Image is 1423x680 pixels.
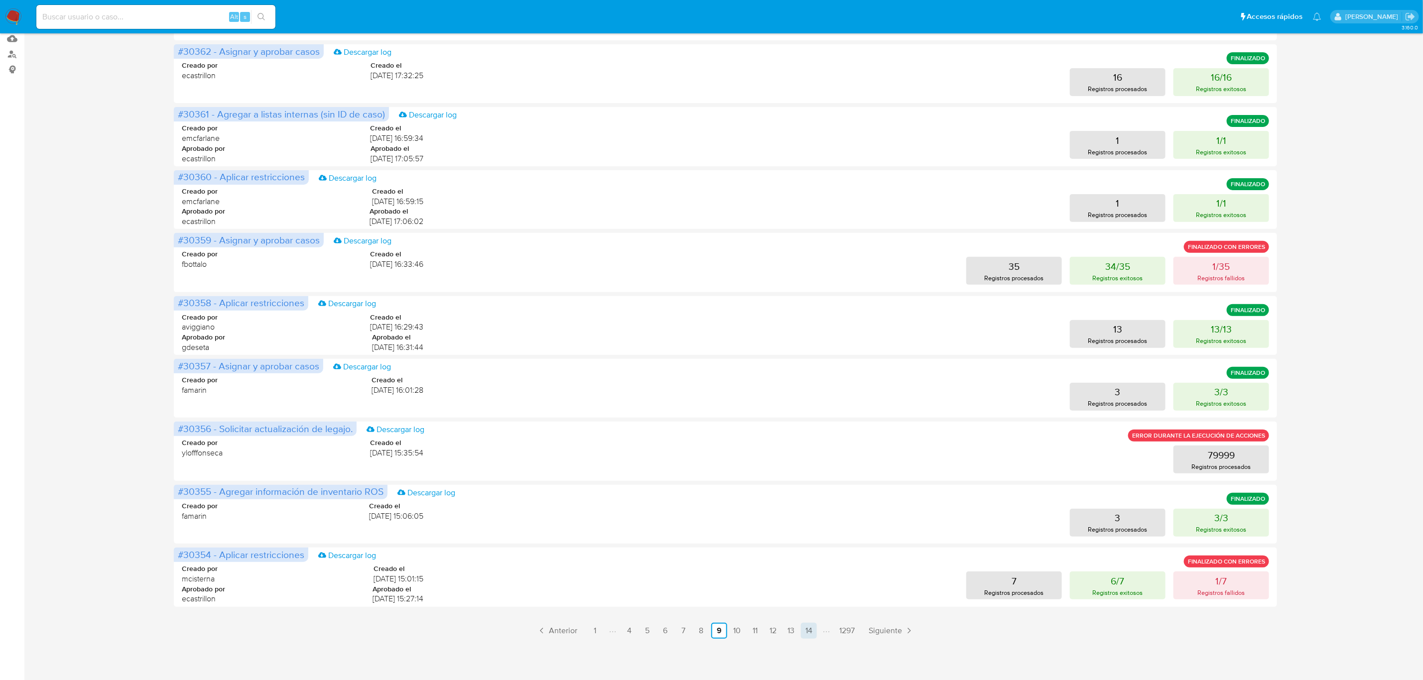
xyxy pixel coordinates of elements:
span: Accesos rápidos [1247,11,1303,22]
p: ludmila.lanatti@mercadolibre.com [1345,12,1402,21]
button: search-icon [251,10,271,24]
input: Buscar usuario o caso... [36,10,275,23]
a: Notificaciones [1313,12,1321,21]
a: Salir [1405,11,1416,22]
span: 3.160.0 [1402,23,1418,31]
span: Alt [230,12,238,21]
span: s [244,12,247,21]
